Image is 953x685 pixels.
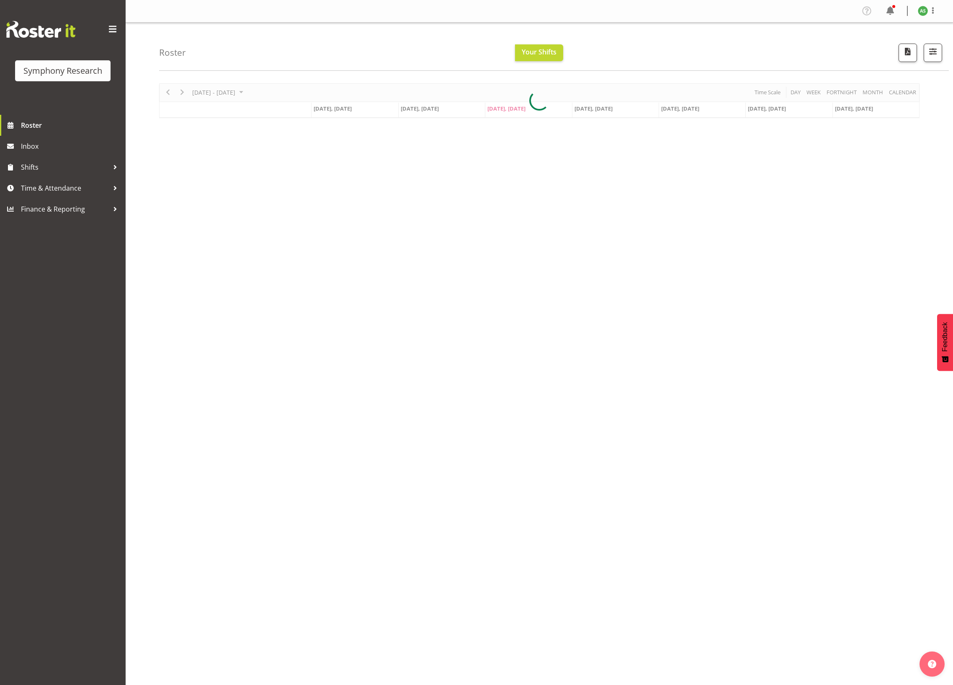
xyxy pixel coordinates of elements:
img: help-xxl-2.png [928,660,936,668]
span: Finance & Reporting [21,203,109,215]
span: Shifts [21,161,109,173]
button: Download a PDF of the roster according to the set date range. [899,44,917,62]
h4: Roster [159,48,186,57]
div: Symphony Research [23,65,102,77]
span: Your Shifts [522,47,556,57]
span: Feedback [941,322,949,352]
button: Your Shifts [515,44,563,61]
img: Rosterit website logo [6,21,75,38]
button: Feedback - Show survey [937,314,953,371]
span: Time & Attendance [21,182,109,194]
span: Inbox [21,140,121,153]
button: Filter Shifts [924,44,942,62]
span: Roster [21,119,121,132]
img: ange-steiger11422.jpg [918,6,928,16]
